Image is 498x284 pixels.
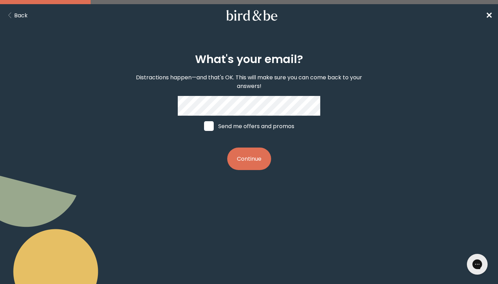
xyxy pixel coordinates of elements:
iframe: Gorgias live chat messenger [463,251,491,277]
h2: What's your email? [195,51,303,68]
span: ✕ [486,10,492,21]
p: Distractions happen—and that's OK. This will make sure you can come back to your answers! [130,73,368,90]
button: Back Button [6,11,28,20]
button: Continue [227,148,271,170]
label: Send me offers and promos [197,116,301,136]
a: ✕ [486,9,492,21]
